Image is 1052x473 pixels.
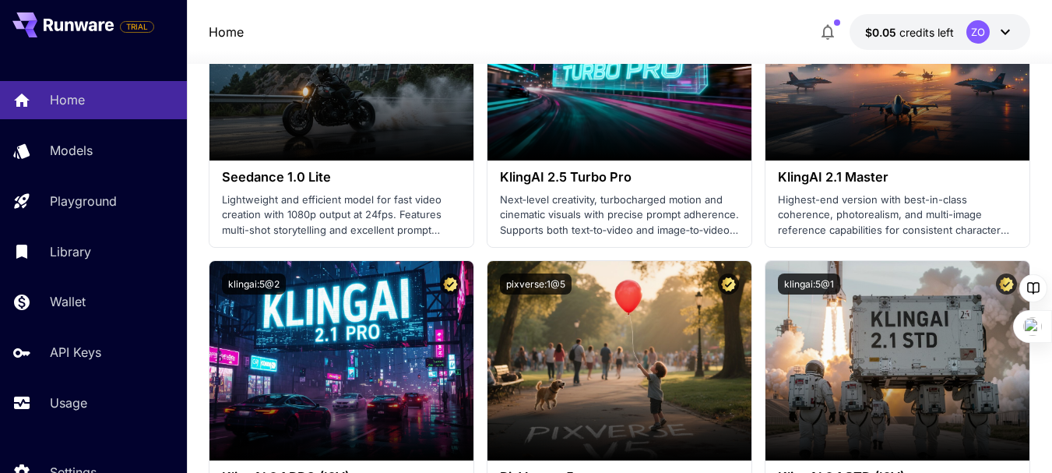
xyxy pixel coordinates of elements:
nav: breadcrumb [209,23,244,41]
p: Wallet [50,292,86,311]
p: Models [50,141,93,160]
button: Certified Model – Vetted for best performance and includes a commercial license. [996,274,1017,295]
p: Home [50,90,85,109]
h3: KlingAI 2.5 Turbo Pro [500,170,739,185]
span: Add your payment card to enable full platform functionality. [120,17,154,36]
h3: KlingAI 2.1 Master [778,170,1017,185]
img: alt [487,261,751,461]
div: $0.05 [865,24,954,41]
p: Next‑level creativity, turbocharged motion and cinematic visuals with precise prompt adherence. S... [500,192,739,238]
p: Usage [50,394,87,412]
button: Certified Model – Vetted for best performance and includes a commercial license. [718,274,739,295]
span: TRIAL [121,21,153,33]
p: Highest-end version with best-in-class coherence, photorealism, and multi-image reference capabil... [778,192,1017,238]
p: Lightweight and efficient model for fast video creation with 1080p output at 24fps. Features mult... [222,192,461,238]
div: ZO [966,20,990,44]
span: $0.05 [865,26,899,39]
img: alt [209,261,473,461]
button: klingai:5@1 [778,274,840,295]
img: alt [765,261,1029,461]
button: pixverse:1@5 [500,274,572,295]
p: API Keys [50,343,101,362]
span: credits left [899,26,954,39]
button: $0.05ZO [850,14,1030,50]
button: klingai:5@2 [222,274,286,295]
p: Library [50,242,91,261]
a: Home [209,23,244,41]
button: Certified Model – Vetted for best performance and includes a commercial license. [440,274,461,295]
h3: Seedance 1.0 Lite [222,170,461,185]
p: Playground [50,192,117,210]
